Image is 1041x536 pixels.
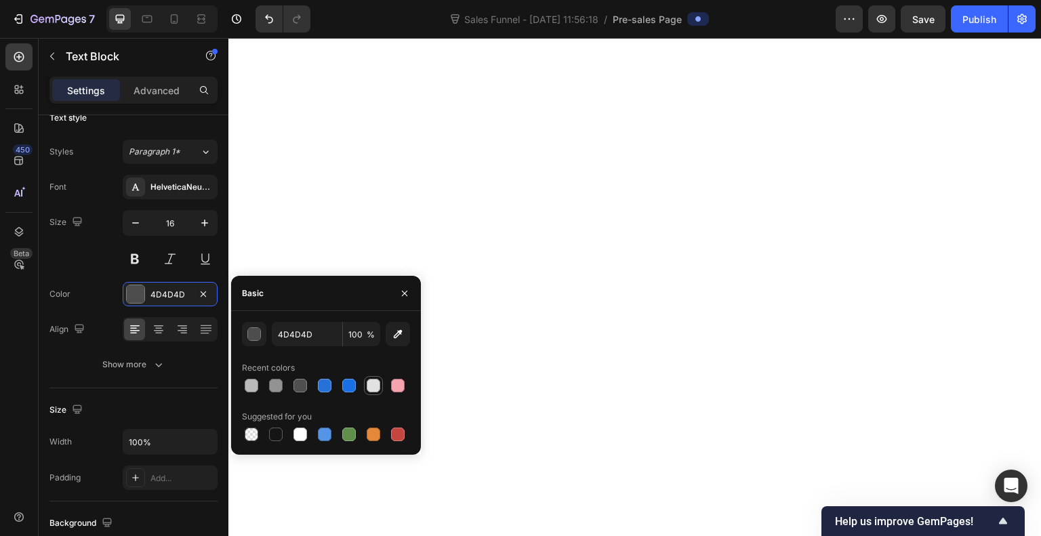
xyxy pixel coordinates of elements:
[13,144,33,155] div: 450
[89,11,95,27] p: 7
[256,5,310,33] div: Undo/Redo
[123,430,217,454] input: Auto
[242,287,264,300] div: Basic
[102,358,165,371] div: Show more
[49,181,66,193] div: Font
[242,362,295,374] div: Recent colors
[49,213,85,232] div: Size
[613,12,682,26] span: Pre-sales Page
[150,472,214,485] div: Add...
[5,5,101,33] button: 7
[49,112,87,124] div: Text style
[995,470,1027,502] div: Open Intercom Messenger
[150,289,190,301] div: 4D4D4D
[912,14,935,25] span: Save
[49,321,87,339] div: Align
[272,322,342,346] input: Eg: FFFFFF
[835,513,1011,529] button: Show survey - Help us improve GemPages!
[49,146,73,158] div: Styles
[150,182,214,194] div: HelveticaNeueMedium
[49,514,115,533] div: Background
[49,401,85,419] div: Size
[951,5,1008,33] button: Publish
[242,411,312,423] div: Suggested for you
[129,146,180,158] span: Paragraph 1*
[367,329,375,341] span: %
[49,436,72,448] div: Width
[604,12,607,26] span: /
[462,12,601,26] span: Sales Funnel - [DATE] 11:56:18
[835,515,995,528] span: Help us improve GemPages!
[67,83,105,98] p: Settings
[49,472,81,484] div: Padding
[49,288,70,300] div: Color
[123,140,218,164] button: Paragraph 1*
[134,83,180,98] p: Advanced
[49,352,218,377] button: Show more
[962,12,996,26] div: Publish
[66,48,181,64] p: Text Block
[228,38,1041,536] iframe: Design area
[901,5,945,33] button: Save
[10,248,33,259] div: Beta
